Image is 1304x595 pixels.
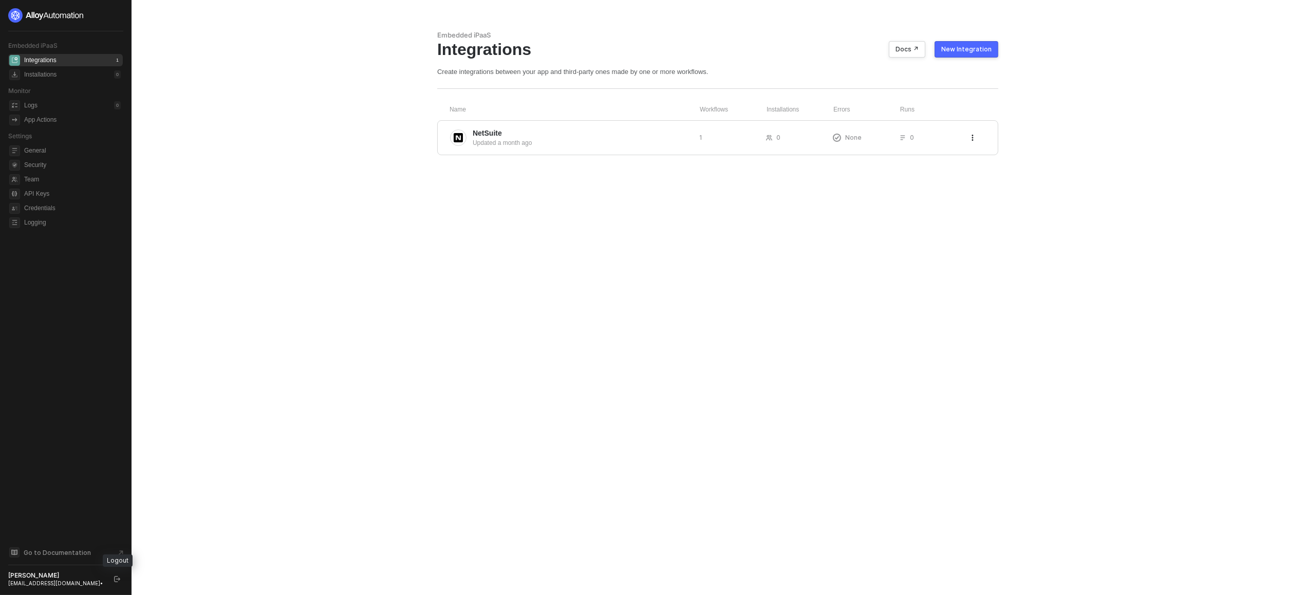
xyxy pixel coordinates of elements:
[900,135,906,141] span: icon-list
[910,133,914,142] span: 0
[24,202,121,214] span: Credentials
[8,580,105,587] div: [EMAIL_ADDRESS][DOMAIN_NAME] •
[437,40,998,59] div: Integrations
[833,105,900,114] div: Errors
[9,189,20,199] span: api-key
[8,571,105,580] div: [PERSON_NAME]
[9,100,20,111] span: icon-logs
[437,31,998,40] div: Embedded iPaaS
[833,134,841,142] span: icon-exclamation
[767,105,833,114] div: Installations
[24,173,121,185] span: Team
[9,69,20,80] span: installations
[450,105,700,114] div: Name
[9,174,20,185] span: team
[9,115,20,125] span: icon-app-actions
[699,133,702,142] span: 1
[9,160,20,171] span: security
[766,135,772,141] span: icon-users
[473,128,502,138] span: NetSuite
[9,217,20,228] span: logging
[941,45,992,53] div: New Integration
[9,547,20,557] span: documentation
[24,116,57,124] div: App Actions
[9,145,20,156] span: general
[24,216,121,229] span: Logging
[8,132,32,140] span: Settings
[24,188,121,200] span: API Keys
[776,133,780,142] span: 0
[454,133,463,142] img: integration-icon
[845,133,862,142] span: None
[24,101,38,110] div: Logs
[473,138,691,147] div: Updated a month ago
[700,105,767,114] div: Workflows
[970,135,976,141] span: icon-threedots
[8,87,31,95] span: Monitor
[9,203,20,214] span: credentials
[889,41,925,58] button: Docs ↗
[900,105,971,114] div: Runs
[935,41,998,58] button: New Integration
[8,42,58,49] span: Embedded iPaaS
[103,554,133,567] div: Logout
[8,546,123,559] a: Knowledge Base
[8,8,84,23] img: logo
[24,70,57,79] div: Installations
[8,8,123,23] a: logo
[114,56,121,64] div: 1
[116,548,126,558] span: document-arrow
[9,55,20,66] span: integrations
[24,144,121,157] span: General
[24,548,91,557] span: Go to Documentation
[24,159,121,171] span: Security
[24,56,57,65] div: Integrations
[896,45,919,53] div: Docs ↗
[114,101,121,109] div: 0
[437,67,998,76] div: Create integrations between your app and third-party ones made by one or more workflows.
[114,70,121,79] div: 0
[114,576,120,582] span: logout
